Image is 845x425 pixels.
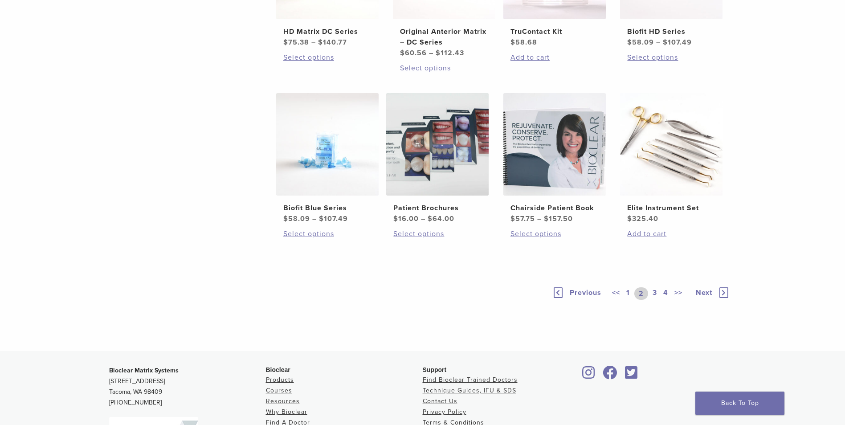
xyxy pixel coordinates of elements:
h2: Biofit Blue Series [283,203,371,213]
img: Biofit Blue Series [276,93,379,196]
a: Select options for “Biofit Blue Series” [283,229,371,239]
a: 4 [661,287,670,300]
bdi: 107.49 [319,214,348,223]
a: Technique Guides, IFU & SDS [423,387,516,394]
a: Add to cart: “Elite Instrument Set” [627,229,715,239]
a: Biofit Blue SeriesBiofit Blue Series [276,93,380,224]
a: Courses [266,387,292,394]
a: 1 [625,287,632,300]
a: Resources [266,397,300,405]
span: $ [318,38,323,47]
span: $ [627,38,632,47]
img: Patient Brochures [386,93,489,196]
a: Bioclear [622,371,641,380]
a: Select options for “Biofit HD Series” [627,52,715,63]
a: Select options for “Patient Brochures” [393,229,482,239]
a: Add to cart: “TruContact Kit” [510,52,599,63]
bdi: 157.50 [544,214,573,223]
a: Select options for “HD Matrix DC Series” [283,52,371,63]
span: $ [283,38,288,47]
bdi: 57.75 [510,214,535,223]
a: Contact Us [423,397,457,405]
h2: Biofit HD Series [627,26,715,37]
a: 2 [634,287,648,300]
span: – [312,214,317,223]
bdi: 75.38 [283,38,309,47]
span: $ [544,214,549,223]
span: Next [696,288,712,297]
bdi: 58.09 [627,38,654,47]
span: – [537,214,542,223]
span: $ [319,214,324,223]
a: Bioclear [600,371,620,380]
span: – [656,38,661,47]
a: Select options for “Chairside Patient Book” [510,229,599,239]
a: Find Bioclear Trained Doctors [423,376,518,384]
bdi: 325.40 [627,214,658,223]
a: >> [673,287,684,300]
span: $ [510,214,515,223]
h2: Elite Instrument Set [627,203,715,213]
strong: Bioclear Matrix Systems [109,367,179,374]
a: 3 [651,287,659,300]
p: [STREET_ADDRESS] Tacoma, WA 98409 [PHONE_NUMBER] [109,365,266,408]
span: – [421,214,425,223]
h2: Chairside Patient Book [510,203,599,213]
span: $ [400,49,405,57]
span: Bioclear [266,366,290,373]
span: $ [283,214,288,223]
span: $ [510,38,515,47]
span: $ [436,49,441,57]
a: Chairside Patient BookChairside Patient Book [503,93,607,224]
bdi: 112.43 [436,49,464,57]
a: Products [266,376,294,384]
a: Privacy Policy [423,408,466,416]
bdi: 58.09 [283,214,310,223]
img: Elite Instrument Set [620,93,723,196]
h2: TruContact Kit [510,26,599,37]
bdi: 58.68 [510,38,537,47]
h2: Original Anterior Matrix – DC Series [400,26,488,48]
img: Chairside Patient Book [503,93,606,196]
span: Support [423,366,447,373]
bdi: 64.00 [428,214,454,223]
span: $ [663,38,668,47]
h2: HD Matrix DC Series [283,26,371,37]
span: Previous [570,288,601,297]
span: – [429,49,433,57]
span: – [311,38,316,47]
bdi: 60.56 [400,49,427,57]
bdi: 16.00 [393,214,419,223]
a: Back To Top [695,392,784,415]
h2: Patient Brochures [393,203,482,213]
a: Bioclear [580,371,598,380]
a: << [610,287,622,300]
span: $ [428,214,433,223]
a: Patient BrochuresPatient Brochures [386,93,490,224]
span: $ [393,214,398,223]
a: Select options for “Original Anterior Matrix - DC Series” [400,63,488,74]
bdi: 140.77 [318,38,347,47]
bdi: 107.49 [663,38,692,47]
span: $ [627,214,632,223]
a: Why Bioclear [266,408,307,416]
a: Elite Instrument SetElite Instrument Set $325.40 [620,93,723,224]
